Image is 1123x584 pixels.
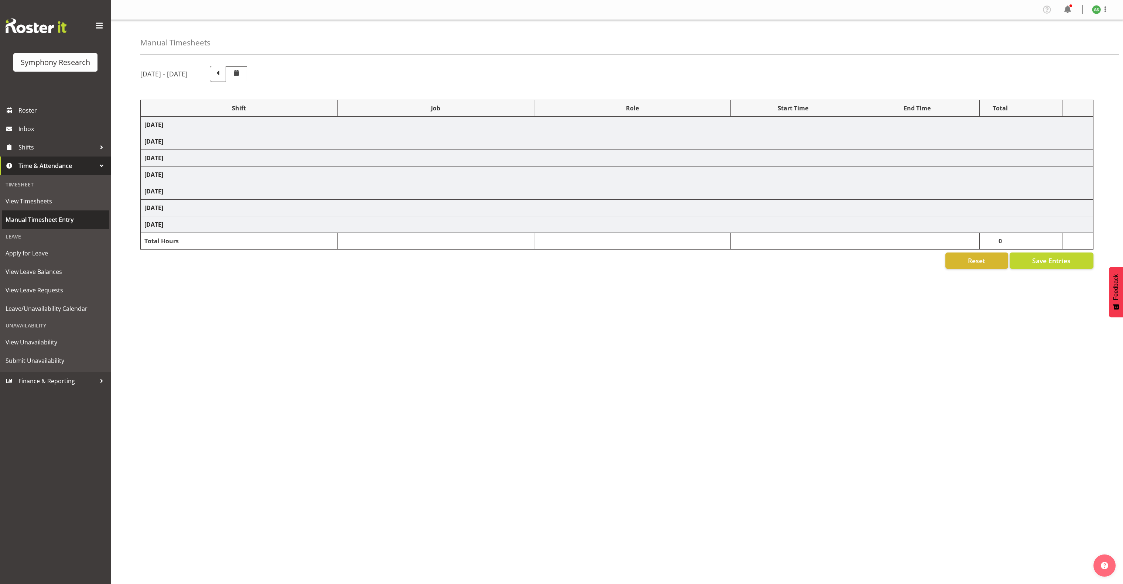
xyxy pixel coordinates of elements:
td: [DATE] [141,216,1093,233]
button: Reset [945,253,1008,269]
td: [DATE] [141,133,1093,150]
span: View Leave Balances [6,266,105,277]
span: Inbox [18,123,107,134]
div: Start Time [735,104,851,113]
td: [DATE] [141,150,1093,166]
div: Unavailability [2,318,109,333]
span: View Timesheets [6,196,105,207]
td: [DATE] [141,117,1093,133]
span: Submit Unavailability [6,355,105,366]
span: Roster [18,105,107,116]
a: View Timesheets [2,192,109,210]
span: Save Entries [1032,256,1071,265]
img: ange-steiger11422.jpg [1092,5,1101,14]
span: View Unavailability [6,337,105,348]
span: Finance & Reporting [18,375,96,387]
div: Leave [2,229,109,244]
span: Manual Timesheet Entry [6,214,105,225]
td: [DATE] [141,183,1093,200]
td: [DATE] [141,166,1093,183]
a: Apply for Leave [2,244,109,262]
h4: Manual Timesheets [140,38,210,47]
a: View Leave Requests [2,281,109,299]
a: Leave/Unavailability Calendar [2,299,109,318]
td: [DATE] [141,200,1093,216]
button: Feedback - Show survey [1109,267,1123,317]
img: Rosterit website logo [6,18,66,33]
a: View Leave Balances [2,262,109,281]
a: View Unavailability [2,333,109,351]
h5: [DATE] - [DATE] [140,70,188,78]
span: View Leave Requests [6,285,105,296]
div: Timesheet [2,177,109,192]
button: Save Entries [1010,253,1093,269]
div: Total [983,104,1017,113]
td: 0 [979,233,1021,250]
span: Shifts [18,142,96,153]
span: Leave/Unavailability Calendar [6,303,105,314]
span: Time & Attendance [18,160,96,171]
td: Total Hours [141,233,338,250]
span: Reset [968,256,985,265]
span: Apply for Leave [6,248,105,259]
a: Manual Timesheet Entry [2,210,109,229]
a: Submit Unavailability [2,351,109,370]
div: Role [538,104,727,113]
span: Feedback [1113,274,1119,300]
div: Symphony Research [21,57,90,68]
div: End Time [859,104,976,113]
img: help-xxl-2.png [1101,562,1108,569]
div: Job [341,104,530,113]
div: Shift [144,104,333,113]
